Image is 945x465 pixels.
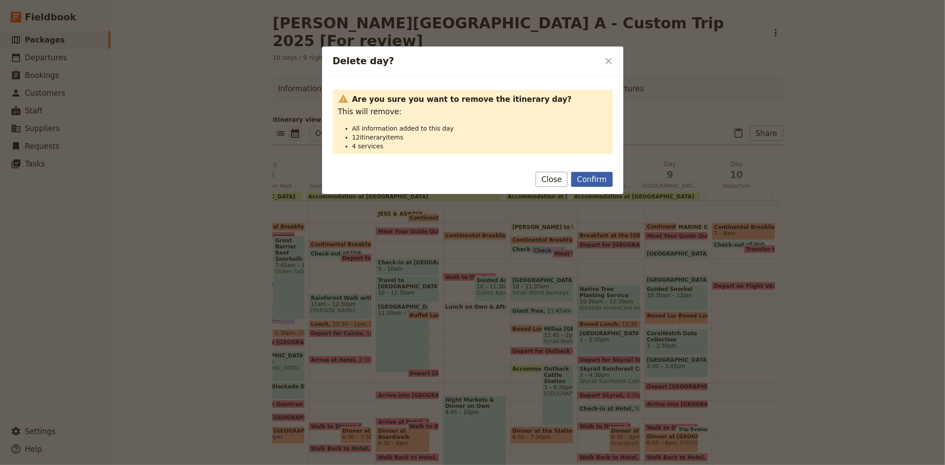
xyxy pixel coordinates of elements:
[352,142,607,151] li: 4 services
[571,172,612,187] button: Confirm
[536,172,568,187] button: Close
[352,94,607,105] strong: Are you sure you want to remove the itinerary day?
[352,133,607,142] li: 12 itinerary items
[352,124,607,133] li: All information added to this day
[338,106,607,117] p: This will remove:
[333,54,599,68] h2: Delete day?
[601,54,616,69] button: Close dialog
